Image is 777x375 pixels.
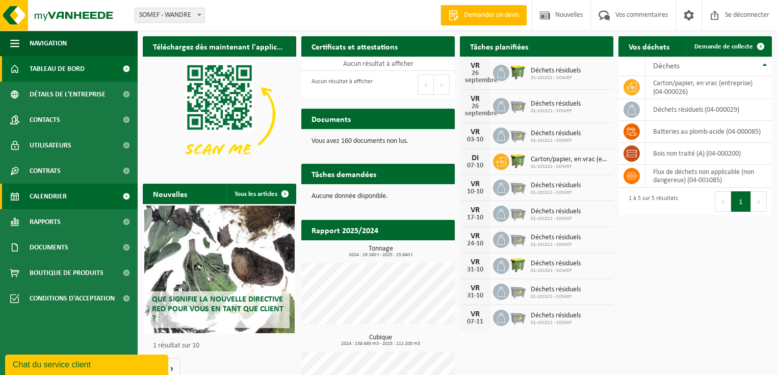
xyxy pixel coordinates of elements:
font: Déchets résiduels [531,234,581,241]
img: Téléchargez l'application VHEPlus [143,57,296,172]
a: Que signifie la nouvelle directive RED pour vous en tant que client ? [144,206,295,333]
font: Vos commentaires [615,11,668,19]
span: SOMEF - WANDRE [135,8,205,23]
font: Vos déchets [629,43,669,52]
font: 01-101521 - SOMEF [531,190,572,195]
img: WB-1100-HPE-GN-51 [509,256,527,273]
font: Aucune donnée disponible. [312,192,388,200]
font: Carton/papier, en vrac (entreprise) [531,156,630,163]
font: VR [471,206,480,214]
font: Documents [30,244,68,252]
font: DI [472,154,479,162]
font: Tonnage [369,245,393,253]
button: Précédent [715,191,731,212]
img: WB-1100-HPE-GN-51 [509,152,527,169]
font: Déchets résiduels [531,130,581,137]
font: Déchets résiduels [531,286,581,293]
font: Navigation [30,40,67,47]
font: Déchets résiduels [531,208,581,215]
img: WB-2500-GAL-GY-04 [509,178,527,195]
img: WB-2500-GAL-GY-04 [509,204,527,221]
img: WB-2500-GAL-GY-04 [509,230,527,247]
font: Documents [312,116,351,124]
font: 01-101521 - SOMEF [531,216,572,221]
font: VR [471,232,480,240]
font: 2024 : 29 180 t - 2025 : 25 840 t [349,252,412,258]
img: WB-2500-GAL-GY-04 [509,282,527,299]
font: Déchets résiduels [531,100,581,108]
font: 1 résultat sur 10 [153,342,199,349]
font: Rapport 2025/2024 [312,227,378,235]
font: VR [471,62,480,70]
iframe: widget de discussion [5,353,170,375]
font: Demande de collecte [694,43,753,50]
font: Déchets résiduels [531,182,581,189]
img: WB-2500-GAL-GY-04 [509,126,527,143]
a: Demander un devis [441,5,527,26]
font: Contacts [30,116,60,124]
font: VR [471,95,480,103]
img: WB-2500-GAL-GY-04 [509,96,527,114]
font: Demander un devis [464,11,519,19]
a: Demande de collecte [686,36,771,57]
font: Téléchargez dès maintenant l'application Vanheede+ ! [153,43,340,52]
font: Certificats et attestations [312,43,398,52]
font: Tableau de bord [30,65,85,73]
font: 10-10 [467,188,483,195]
font: flux de déchets non applicable (non dangereux) (04-001085) [653,168,754,184]
font: Déchets résiduels [531,312,581,319]
font: Tous les articles [235,191,277,197]
font: 01-101521 - SOMEF [531,164,572,169]
font: 01-101521 - SOMEF [531,268,572,273]
font: Nouvelles [153,191,187,199]
font: Vous avez 160 documents non lus. [312,137,408,145]
font: Se déconnecter [725,11,769,19]
font: Tâches demandées [312,171,376,179]
font: bois non traité (A) (04-000200) [653,150,741,158]
font: VR [471,180,480,188]
font: 26 septembre [465,69,498,84]
font: Boutique de produits [30,269,103,277]
button: Précédent [418,74,434,95]
font: VR [471,258,480,266]
font: VR [471,310,480,318]
font: 01-101521 - SOMEF [531,138,572,143]
button: Suivant [434,74,450,95]
font: Aucun résultat à afficher [312,79,373,85]
a: Tous les articles [226,184,295,204]
img: WB-2500-GAL-GY-04 [509,308,527,326]
font: 01-101521 - SOMEF [531,294,572,299]
font: 07-10 [467,162,483,169]
font: 31-10 [467,292,483,299]
font: déchets résiduels (04-000029) [653,106,739,114]
font: Cubique [369,334,392,341]
img: WB-1100-HPE-GN-51 [509,63,527,81]
font: Que signifie la nouvelle directive RED pour vous en tant que client ? [152,295,283,323]
font: 17-10 [467,214,483,221]
span: SOMEF - WANDRE [135,8,204,22]
font: Calendrier [30,193,67,201]
button: Suivant [751,191,767,212]
font: 07-11 [467,318,483,326]
font: 01-101521 - SOMEF [531,320,572,326]
font: 1 à 5 sur 5 résultats [629,195,678,202]
font: VR [471,128,480,136]
font: Contrats [30,167,61,175]
font: VR [471,284,480,292]
font: 01-101521 - SOMEF [531,75,572,81]
font: Rapports [30,218,61,226]
font: Aucun résultat à afficher [343,60,413,68]
font: 01-101521 - SOMEF [531,108,572,114]
font: Conditions d'acceptation [30,295,115,303]
font: Déchets [653,62,680,70]
font: 03-10 [467,136,483,143]
button: 1 [731,191,751,212]
font: 24-10 [467,240,483,247]
font: Détails de l'entreprise [30,91,106,98]
font: 26 septembre [465,103,498,117]
font: 01-101521 - SOMEF [531,242,572,247]
font: 2024 : 138 460 m3 - 2025 : 111 200 m3 [341,341,420,346]
font: Utilisateurs [30,142,71,149]
font: 31-10 [467,266,483,273]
